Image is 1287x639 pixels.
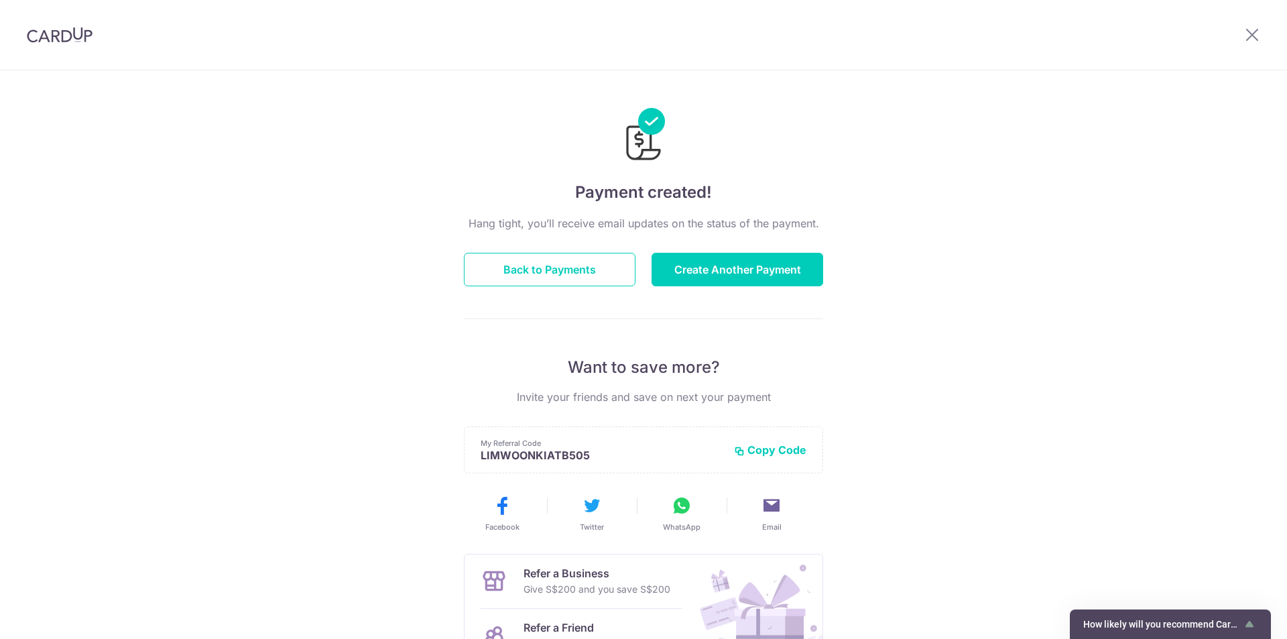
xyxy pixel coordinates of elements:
p: LIMWOONKIATB505 [481,449,723,462]
span: How likely will you recommend CardUp to a friend? [1083,619,1241,630]
p: Give S$200 and you save S$200 [524,581,670,597]
button: WhatsApp [642,495,721,532]
span: Facebook [485,522,519,532]
p: Hang tight, you’ll receive email updates on the status of the payment. [464,215,823,231]
span: Twitter [580,522,604,532]
button: Copy Code [734,443,806,457]
button: Show survey - How likely will you recommend CardUp to a friend? [1083,616,1258,632]
span: Email [762,522,782,532]
button: Email [732,495,811,532]
p: Refer a Business [524,565,670,581]
p: Want to save more? [464,357,823,378]
img: Payments [622,108,665,164]
button: Back to Payments [464,253,635,286]
button: Create Another Payment [652,253,823,286]
span: WhatsApp [663,522,700,532]
button: Facebook [463,495,542,532]
p: Invite your friends and save on next your payment [464,389,823,405]
img: CardUp [27,27,93,43]
p: My Referral Code [481,438,723,449]
h4: Payment created! [464,180,823,205]
button: Twitter [552,495,631,532]
p: Refer a Friend [524,620,658,636]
